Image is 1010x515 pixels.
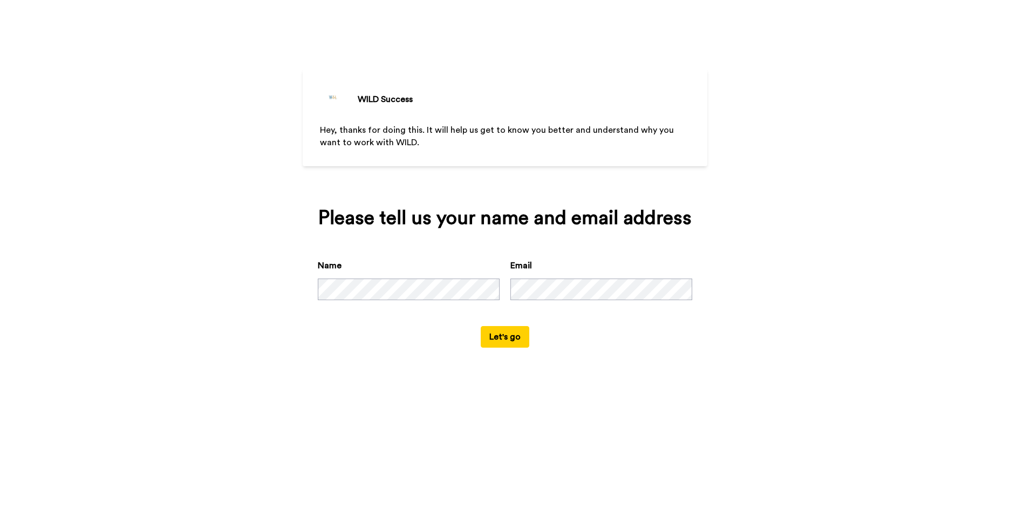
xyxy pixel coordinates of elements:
label: Name [318,259,342,272]
div: WILD Success [358,93,413,106]
div: Please tell us your name and email address [318,207,692,229]
label: Email [510,259,532,272]
button: Let's go [481,326,529,348]
span: Hey, thanks for doing this. It will help us get to know you better and understand why you want to... [320,126,676,147]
